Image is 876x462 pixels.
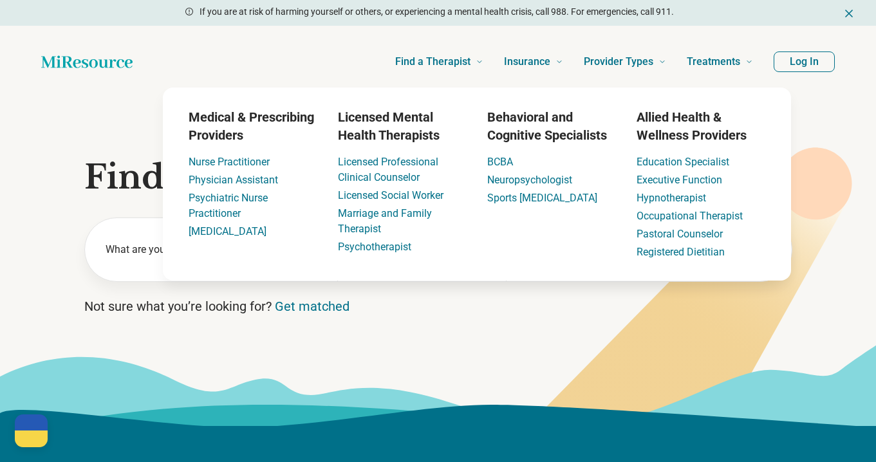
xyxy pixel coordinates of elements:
[86,88,868,281] div: Provider Types
[84,158,792,197] h1: Find the right mental health care for you
[637,174,722,186] a: Executive Function
[200,5,674,19] p: If you are at risk of harming yourself or others, or experiencing a mental health crisis, call 98...
[687,53,740,71] span: Treatments
[843,5,855,21] button: Dismiss
[774,51,835,72] button: Log In
[189,225,266,237] a: [MEDICAL_DATA]
[189,174,278,186] a: Physician Assistant
[637,108,765,144] h3: Allied Health & Wellness Providers
[189,156,270,168] a: Nurse Practitioner
[338,156,438,183] a: Licensed Professional Clinical Counselor
[275,299,349,314] a: Get matched
[338,108,467,144] h3: Licensed Mental Health Therapists
[189,192,268,219] a: Psychiatric Nurse Practitioner
[487,108,616,144] h3: Behavioral and Cognitive Specialists
[504,53,550,71] span: Insurance
[504,36,563,88] a: Insurance
[637,210,743,222] a: Occupational Therapist
[338,207,432,235] a: Marriage and Family Therapist
[584,53,653,71] span: Provider Types
[338,189,443,201] a: Licensed Social Worker
[584,36,666,88] a: Provider Types
[487,174,572,186] a: Neuropsychologist
[487,156,513,168] a: BCBA
[687,36,753,88] a: Treatments
[338,241,411,253] a: Psychotherapist
[189,108,317,144] h3: Medical & Prescribing Providers
[395,36,483,88] a: Find a Therapist
[41,49,133,75] a: Home page
[395,53,471,71] span: Find a Therapist
[637,228,723,240] a: Pastoral Counselor
[84,297,792,315] p: Not sure what you’re looking for?
[637,246,725,258] a: Registered Dietitian
[637,192,706,204] a: Hypnotherapist
[487,192,597,204] a: Sports [MEDICAL_DATA]
[637,156,729,168] a: Education Specialist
